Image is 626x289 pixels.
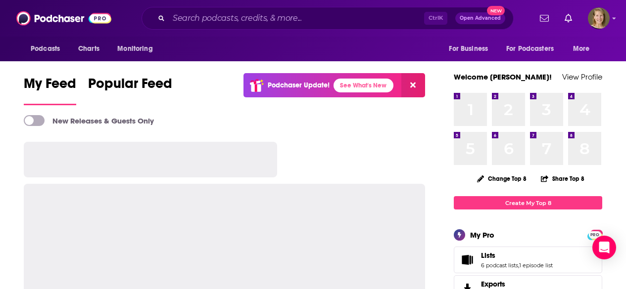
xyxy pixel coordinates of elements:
span: Logged in as tvdockum [588,7,610,29]
span: Exports [481,280,505,289]
div: Search podcasts, credits, & more... [142,7,514,30]
span: Lists [454,247,602,273]
span: Podcasts [31,42,60,56]
a: 6 podcast lists [481,262,518,269]
img: User Profile [588,7,610,29]
span: , [518,262,519,269]
div: My Pro [470,230,494,240]
span: For Podcasters [506,42,554,56]
button: open menu [24,40,73,58]
button: Show profile menu [588,7,610,29]
a: Create My Top 8 [454,196,602,209]
span: For Business [449,42,488,56]
span: My Feed [24,75,76,98]
span: PRO [589,231,601,239]
a: Popular Feed [88,75,172,105]
a: 1 episode list [519,262,553,269]
span: Ctrl K [424,12,447,25]
input: Search podcasts, credits, & more... [169,10,424,26]
a: Show notifications dropdown [561,10,576,27]
div: Open Intercom Messenger [592,236,616,259]
button: Share Top 8 [540,169,585,188]
p: Podchaser Update! [268,81,330,89]
span: More [573,42,590,56]
a: Charts [72,40,105,58]
a: Show notifications dropdown [536,10,553,27]
a: View Profile [562,72,602,82]
span: Monitoring [117,42,152,56]
img: Podchaser - Follow, Share and Rate Podcasts [16,9,111,28]
a: Welcome [PERSON_NAME]! [454,72,552,82]
span: New [487,6,505,15]
button: open menu [566,40,602,58]
a: See What's New [334,79,393,92]
button: Open AdvancedNew [455,12,505,24]
a: New Releases & Guests Only [24,115,154,126]
button: Change Top 8 [471,172,532,185]
span: Open Advanced [460,16,501,21]
a: PRO [589,231,601,238]
button: open menu [442,40,500,58]
span: Charts [78,42,99,56]
a: Lists [457,253,477,267]
a: My Feed [24,75,76,105]
button: open menu [500,40,568,58]
span: Lists [481,251,495,260]
a: Lists [481,251,553,260]
button: open menu [110,40,165,58]
span: Popular Feed [88,75,172,98]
